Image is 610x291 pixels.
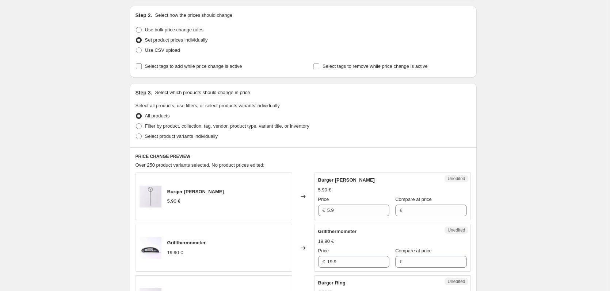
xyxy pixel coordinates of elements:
span: Burger [PERSON_NAME] [167,189,224,194]
span: Set product prices individually [145,37,208,43]
p: Select how the prices should change [155,12,232,19]
span: Over 250 product variants selected. No product prices edited: [136,162,264,168]
div: 5.90 € [318,186,331,194]
div: 19.90 € [318,238,334,245]
span: € [400,207,402,213]
span: Use CSV upload [145,47,180,53]
div: 5.90 € [167,198,180,205]
p: Select which products should change in price [155,89,250,96]
h6: PRICE CHANGE PREVIEW [136,154,471,159]
span: Price [318,197,329,202]
div: 19.90 € [167,249,183,256]
span: Grillthermometer [167,240,206,245]
span: € [400,259,402,264]
span: All products [145,113,170,119]
img: burger-spiess-980560_80x.jpg [140,186,161,207]
span: Unedited [447,227,465,233]
span: Select tags to remove while price change is active [323,63,428,69]
span: Price [318,248,329,253]
h2: Step 3. [136,89,152,96]
span: € [323,207,325,213]
span: Burger [PERSON_NAME] [318,177,375,183]
span: Unedited [447,176,465,182]
span: Compare at price [395,248,432,253]
span: Select tags to add while price change is active [145,63,242,69]
span: Grillthermometer [318,229,357,234]
h2: Step 2. [136,12,152,19]
span: Select product variants individually [145,133,218,139]
span: Filter by product, collection, tag, vendor, product type, variant title, or inventory [145,123,309,129]
span: € [323,259,325,264]
span: Use bulk price change rules [145,27,203,32]
span: Burger Ring [318,280,346,286]
span: Compare at price [395,197,432,202]
img: grillthermometer-851049_80x.jpg [140,237,161,259]
span: Unedited [447,279,465,284]
span: Select all products, use filters, or select products variants individually [136,103,280,108]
